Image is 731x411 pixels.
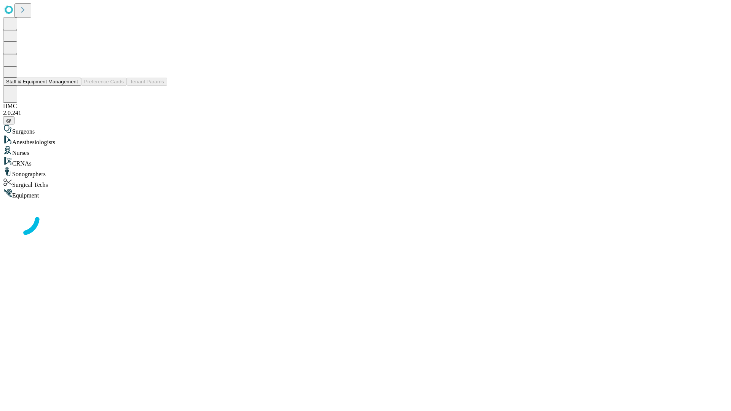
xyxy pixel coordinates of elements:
[3,124,728,135] div: Surgeons
[3,146,728,156] div: Nurses
[3,156,728,167] div: CRNAs
[3,167,728,178] div: Sonographers
[6,118,11,123] span: @
[3,116,14,124] button: @
[3,103,728,110] div: HMC
[3,78,81,86] button: Staff & Equipment Management
[3,178,728,188] div: Surgical Techs
[81,78,127,86] button: Preference Cards
[127,78,167,86] button: Tenant Params
[3,135,728,146] div: Anesthesiologists
[3,188,728,199] div: Equipment
[3,110,728,116] div: 2.0.241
